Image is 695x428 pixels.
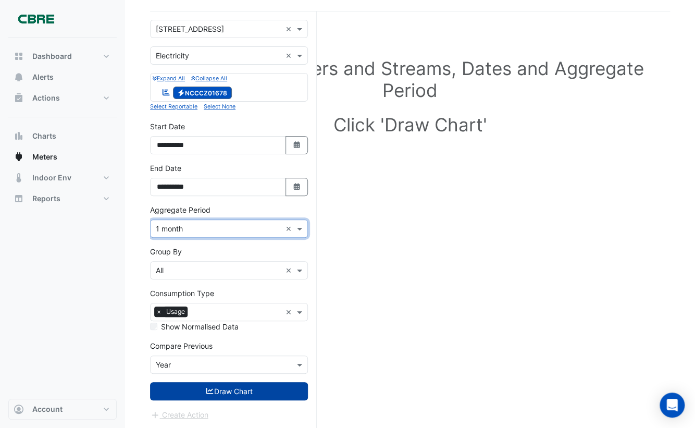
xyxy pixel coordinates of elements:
label: Group By [150,246,182,257]
span: Clear [286,265,294,276]
span: Clear [286,50,294,61]
button: Dashboard [8,46,117,67]
app-icon: Reports [14,193,24,204]
app-icon: Indoor Env [14,173,24,183]
button: Meters [8,146,117,167]
app-icon: Alerts [14,72,24,82]
small: Select Reportable [150,103,197,110]
app-icon: Charts [14,131,24,141]
span: Clear [286,23,294,34]
label: Start Date [150,121,185,132]
app-icon: Actions [14,93,24,103]
small: Select None [204,103,235,110]
span: Dashboard [32,51,72,62]
label: Show Normalised Data [161,321,239,332]
h1: Select Site, Meters and Streams, Dates and Aggregate Period [167,57,653,101]
button: Alerts [8,67,117,88]
button: Draw Chart [150,382,308,400]
span: Meters [32,152,57,162]
span: Charts [32,131,56,141]
fa-icon: Reportable [162,88,171,96]
fa-icon: Electricity [177,89,185,96]
label: Compare Previous [150,340,213,351]
button: Charts [8,126,117,146]
img: Company Logo [13,8,59,29]
span: Account [32,404,63,414]
span: Actions [32,93,60,103]
span: Alerts [32,72,54,82]
button: Select None [204,102,235,111]
span: NCCCZ01678 [173,87,232,99]
button: Reports [8,188,117,209]
span: Clear [286,307,294,317]
app-icon: Meters [14,152,24,162]
app-icon: Dashboard [14,51,24,62]
button: Collapse All [191,74,227,83]
label: End Date [150,163,181,174]
span: Usage [164,307,188,317]
fa-icon: Select Date [292,182,302,191]
button: Expand All [153,74,185,83]
small: Expand All [153,75,185,82]
button: Indoor Env [8,167,117,188]
label: Aggregate Period [150,204,210,215]
button: Select Reportable [150,102,197,111]
app-escalated-ticket-create-button: Please draw the charts first [150,410,209,419]
label: Consumption Type [150,288,214,299]
span: × [154,307,164,317]
span: Clear [286,223,294,234]
fa-icon: Select Date [292,141,302,150]
button: Actions [8,88,117,108]
span: Reports [32,193,60,204]
button: Account [8,399,117,420]
small: Collapse All [191,75,227,82]
span: Indoor Env [32,173,71,183]
h1: Click 'Draw Chart' [167,114,653,136]
div: Open Intercom Messenger [660,393,685,418]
